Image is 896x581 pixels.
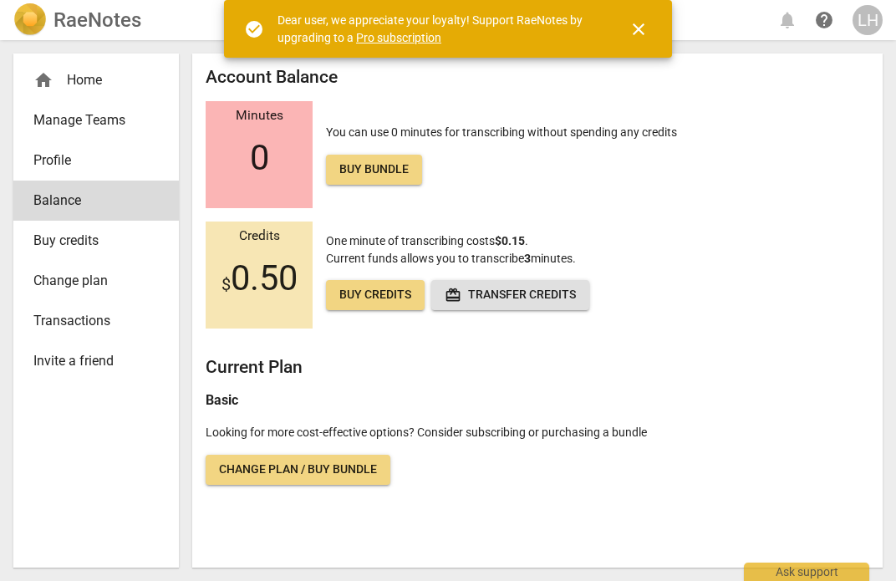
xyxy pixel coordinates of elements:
img: Logo [13,3,47,37]
span: Change plan [33,271,145,291]
div: Credits [206,229,313,244]
button: Close [619,9,659,49]
span: help [814,10,834,30]
a: Profile [13,140,179,181]
span: Change plan / Buy bundle [219,461,377,478]
div: Dear user, we appreciate your loyalty! Support RaeNotes by upgrading to a [277,12,598,46]
span: Manage Teams [33,110,145,130]
a: Manage Teams [13,100,179,140]
span: 0 [250,138,269,178]
a: Change plan [13,261,179,301]
p: You can use 0 minutes for transcribing without spending any credits [326,124,677,185]
span: check_circle [244,19,264,39]
p: Looking for more cost-effective options? Consider subscribing or purchasing a bundle [206,424,869,441]
a: Balance [13,181,179,221]
span: Transfer credits [445,287,576,303]
span: One minute of transcribing costs . [326,234,528,247]
a: Help [809,5,839,35]
span: redeem [445,287,461,303]
a: LogoRaeNotes [13,3,141,37]
h2: Current Plan [206,357,869,378]
span: Profile [33,150,145,171]
span: 0.50 [221,258,298,298]
button: Transfer credits [431,280,589,310]
span: Buy credits [339,287,411,303]
a: Buy credits [13,221,179,261]
span: Invite a friend [33,351,145,371]
span: Transactions [33,311,145,331]
span: home [33,70,53,90]
span: close [629,19,649,39]
a: Transactions [13,301,179,341]
b: Basic [206,392,238,408]
b: $0.15 [495,234,525,247]
div: Ask support [744,563,869,581]
h2: Account Balance [206,67,869,88]
h2: RaeNotes [53,8,141,32]
a: Change plan / Buy bundle [206,455,390,485]
span: $ [221,274,231,294]
a: Pro subscription [356,31,441,44]
span: Buy credits [33,231,145,251]
div: Home [33,70,145,90]
span: Buy bundle [339,161,409,178]
div: Minutes [206,109,313,124]
b: 3 [524,252,531,265]
a: Buy credits [326,280,425,310]
a: Invite a friend [13,341,179,381]
a: Buy bundle [326,155,422,185]
div: Home [13,60,179,100]
span: Balance [33,191,145,211]
span: Current funds allows you to transcribe minutes. [326,252,576,265]
button: LH [853,5,883,35]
